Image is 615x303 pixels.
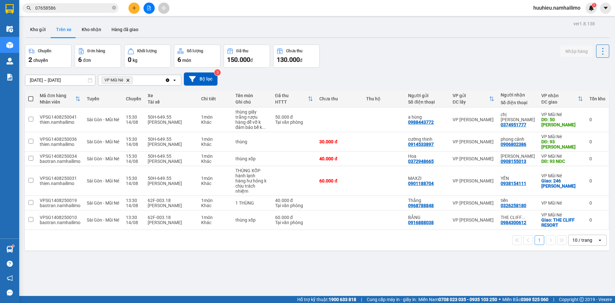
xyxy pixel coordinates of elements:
div: Khác [201,220,229,225]
div: Chưa thu [319,96,360,101]
span: VP Mũi Né [104,78,123,83]
span: aim [161,6,166,10]
div: thùng giấy trắng rượu [235,109,269,120]
div: thùng xốp [235,217,269,223]
div: 1 món [201,154,229,159]
span: message [7,290,13,296]
div: DĐ: 50 nguyễn đình chiểu [541,117,583,127]
span: THE CLIFF RESORT [61,38,97,71]
span: TC: [61,41,70,48]
svg: Delete [126,78,130,82]
button: plus [128,3,140,14]
span: Sài Gòn - Mũi Né [87,139,119,144]
span: đ [300,58,302,63]
div: 0916888038 [5,29,57,38]
div: VP [PERSON_NAME] [453,178,494,183]
div: Tên món [235,93,269,98]
div: Người nhận [501,92,535,97]
th: Toggle SortBy [37,90,84,107]
span: 1 [593,3,595,7]
th: Toggle SortBy [538,90,586,107]
img: warehouse-icon [6,58,13,64]
div: Tuyến [87,96,119,101]
div: Giao: THE CLIFF RESORT [541,217,583,228]
div: 50.000 đ [275,114,313,120]
div: HTTT [275,99,308,105]
span: đơn [83,58,91,63]
svg: Clear all [165,78,170,83]
svg: open [597,238,603,243]
div: Số lượng [187,49,203,53]
button: Bộ lọc [184,72,217,86]
div: Chuyến [126,96,141,101]
div: Thu hộ [366,96,402,101]
div: thien.namhailimo [40,181,80,186]
div: Chưa thu [286,49,302,53]
div: Người gửi [408,93,446,98]
div: 0988443772 [408,120,434,125]
div: 40.000 đ [275,198,313,203]
div: a hùng [408,114,446,120]
div: VP Mũi Né [541,212,583,217]
div: 0 [589,200,605,206]
div: VP [PERSON_NAME] [5,5,57,21]
span: Sài Gòn - Mũi Né [87,217,119,223]
div: 15:30 [126,154,141,159]
div: VP [PERSON_NAME] [453,217,494,223]
span: Sài Gòn - Mũi Né [87,200,119,206]
div: Khác [201,120,229,125]
div: Giao: 246 NGUYỄN ĐÌNH CHIỂU [541,178,583,189]
span: 130.000 [277,56,300,63]
span: VP Mũi Né, close by backspace [102,76,133,84]
div: 15:30 [126,176,141,181]
div: 50H-649.55 [148,154,195,159]
span: | [361,296,362,303]
span: 0 [128,56,131,63]
div: 0984300612 [501,220,526,225]
div: VP [PERSON_NAME] [453,156,494,161]
div: 14/08 [126,220,141,225]
div: 1 món [201,198,229,203]
span: 150.000 [227,56,250,63]
div: VPSG1408250031 [40,176,80,181]
button: Đã thu150.000đ [224,45,270,68]
div: thùng xốp [235,156,269,161]
button: caret-down [600,3,611,14]
div: baotran.namhailimo [40,203,80,208]
span: question-circle [7,261,13,267]
img: warehouse-icon [6,26,13,32]
span: search [27,6,31,10]
button: Nhập hàng [560,46,593,57]
div: 13:30 [126,215,141,220]
div: 15:30 [126,114,141,120]
div: 14/08 [126,120,141,125]
button: file-add [143,3,155,14]
div: 62F-003.18 [148,198,195,203]
div: 0374951777 [501,122,526,127]
div: 50H-649.55 [148,114,195,120]
span: Cung cấp máy in - giấy in: [367,296,417,303]
div: Tồn kho [589,96,605,101]
div: 0908155013 [501,159,526,164]
span: Hỗ trợ kỹ thuật: [297,296,356,303]
div: cường thinh [408,137,446,142]
th: Toggle SortBy [449,90,497,107]
div: VP [PERSON_NAME] [453,117,494,122]
div: 0 [589,139,605,144]
span: đ [250,58,253,63]
div: 0916888038 [408,220,434,225]
div: Số điện thoại [408,99,446,105]
button: Số lượng6món [174,45,220,68]
div: Xe [148,93,195,98]
div: chị phương [501,112,535,122]
strong: 0708 023 035 - 0935 103 250 [439,297,497,302]
div: 1 món [201,176,229,181]
div: 0 [589,117,605,122]
div: VPSG1408250041 [40,114,80,120]
div: 0372948665 [408,159,434,164]
span: file-add [147,6,151,10]
span: Sài Gòn - Mũi Né [87,156,119,161]
div: MAXZI [408,176,446,181]
div: 0984300612 [61,29,113,38]
div: 62F-003.18 [148,215,195,220]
